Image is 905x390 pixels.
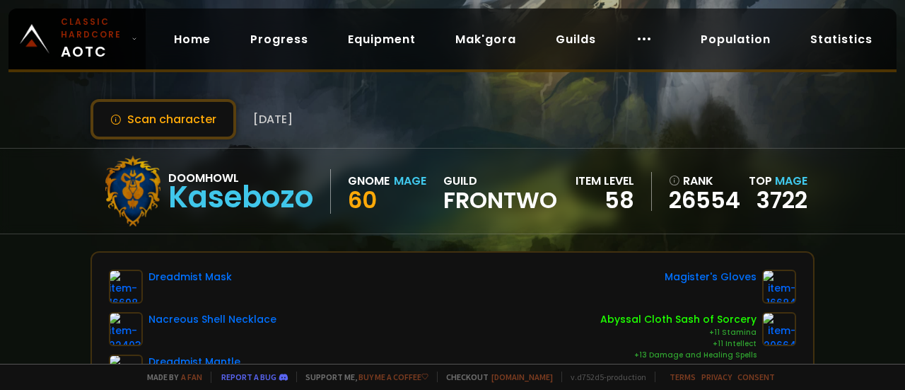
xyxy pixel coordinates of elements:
div: +11 Stamina [600,327,757,338]
a: [DOMAIN_NAME] [491,372,553,382]
a: Report a bug [221,372,276,382]
div: Top [749,172,807,190]
span: AOTC [61,16,126,62]
a: Population [689,25,782,54]
span: Frontwo [443,190,557,211]
div: Doomhowl [168,169,313,187]
span: [DATE] [253,110,293,128]
a: Mak'gora [444,25,527,54]
span: Made by [139,372,202,382]
div: Magister's Gloves [665,270,757,285]
a: Guilds [544,25,607,54]
small: Classic Hardcore [61,16,126,41]
span: Support me, [296,372,428,382]
a: Home [163,25,222,54]
div: Mage [394,172,426,190]
span: Mage [775,173,807,189]
img: item-20664 [762,312,796,346]
a: Statistics [799,25,884,54]
img: item-22403 [109,312,143,346]
div: Kasebozo [168,187,313,208]
a: 3722 [757,184,807,216]
img: item-16684 [762,270,796,304]
span: 60 [348,184,377,216]
div: Gnome [348,172,390,190]
div: guild [443,172,557,211]
div: item level [576,172,634,190]
a: Terms [670,372,696,382]
a: Buy me a coffee [358,372,428,382]
a: Equipment [337,25,427,54]
span: Checkout [437,372,553,382]
div: Dreadmist Mask [148,270,232,285]
a: Privacy [701,372,732,382]
span: v. d752d5 - production [561,372,646,382]
a: Consent [737,372,775,382]
a: Progress [239,25,320,54]
div: Abyssal Cloth Sash of Sorcery [600,312,757,327]
img: item-16698 [109,270,143,304]
div: +13 Damage and Healing Spells [600,350,757,361]
a: Classic HardcoreAOTC [8,8,146,69]
button: Scan character [90,99,236,139]
div: 58 [576,190,634,211]
a: 26554 [669,190,740,211]
div: Dreadmist Mantle [148,355,240,369]
a: a fan [181,372,202,382]
div: Nacreous Shell Necklace [148,312,276,327]
div: +11 Intellect [600,338,757,350]
div: rank [669,172,740,190]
